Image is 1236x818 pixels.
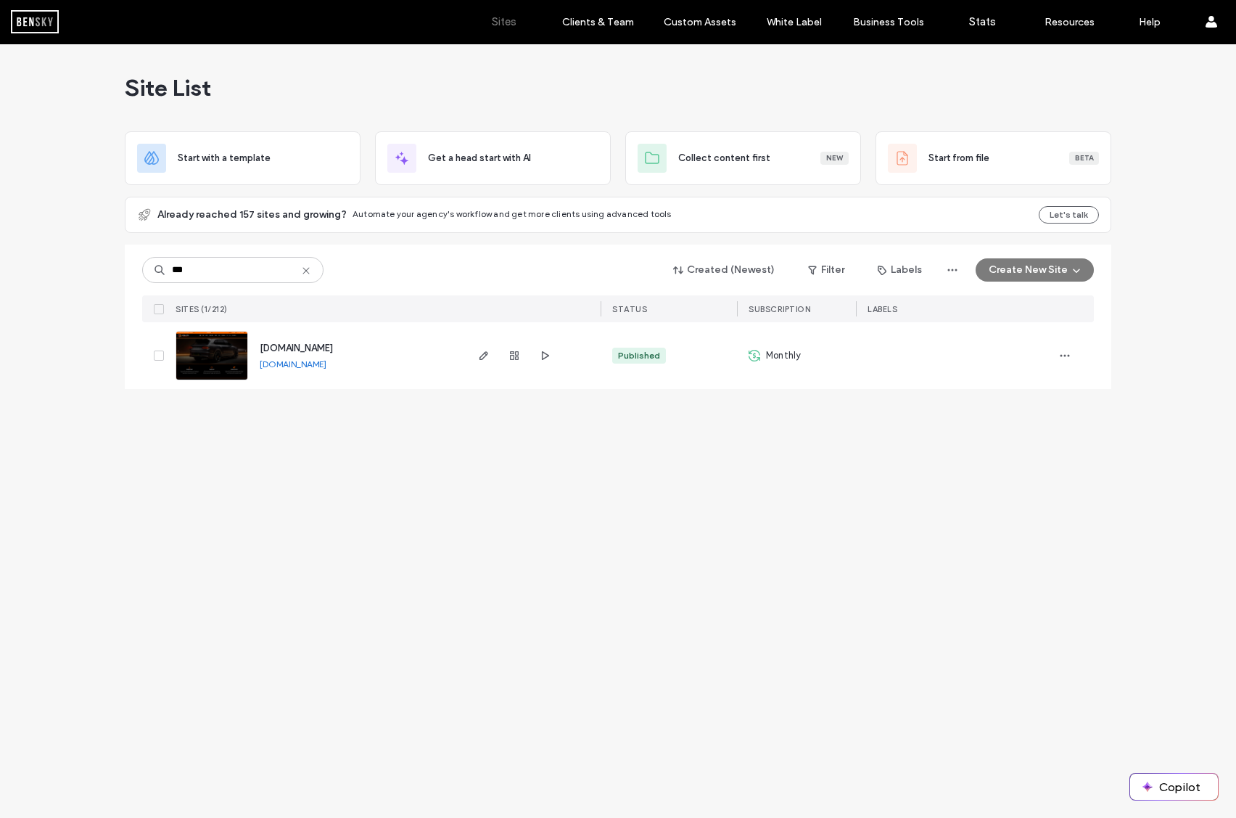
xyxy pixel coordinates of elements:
[1139,16,1161,28] label: Help
[612,304,647,314] span: STATUS
[125,131,360,185] div: Start with a template
[969,15,996,28] label: Stats
[820,152,849,165] div: New
[928,151,989,165] span: Start from file
[157,208,347,222] span: Already reached 157 sites and growing?
[678,151,770,165] span: Collect content first
[875,131,1111,185] div: Start from fileBeta
[868,304,897,314] span: LABELS
[260,343,333,353] a: [DOMAIN_NAME]
[492,15,516,28] label: Sites
[853,16,924,28] label: Business Tools
[976,258,1094,282] button: Create New Site
[794,258,859,282] button: Filter
[125,73,211,102] span: Site List
[178,151,271,165] span: Start with a template
[562,16,634,28] label: Clients & Team
[375,131,611,185] div: Get a head start with AI
[664,16,736,28] label: Custom Assets
[1130,774,1218,800] button: Copilot
[1069,152,1099,165] div: Beta
[767,16,822,28] label: White Label
[749,304,810,314] span: SUBSCRIPTION
[865,258,935,282] button: Labels
[618,349,660,362] div: Published
[766,348,801,363] span: Monthly
[260,359,326,369] a: [DOMAIN_NAME]
[33,10,63,23] span: Help
[176,304,228,314] span: SITES (1/212)
[353,208,672,219] span: Automate your agency's workflow and get more clients using advanced tools
[428,151,531,165] span: Get a head start with AI
[1039,206,1099,224] button: Let's talk
[661,258,788,282] button: Created (Newest)
[625,131,861,185] div: Collect content firstNew
[1045,16,1095,28] label: Resources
